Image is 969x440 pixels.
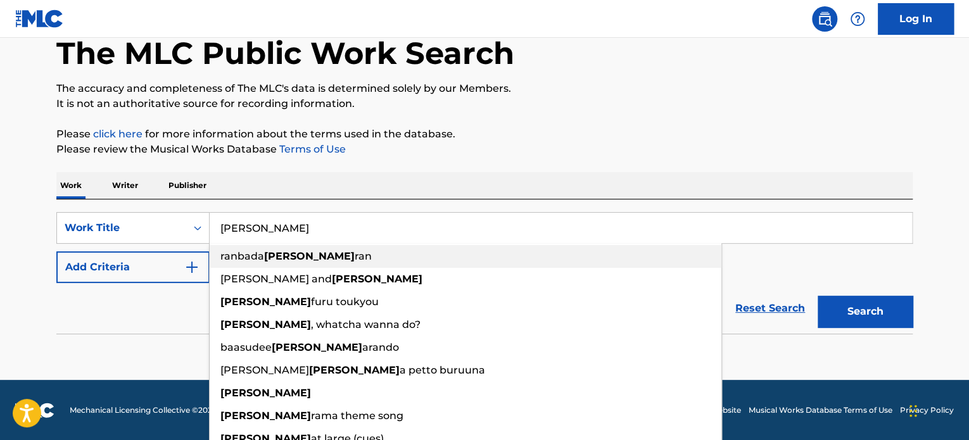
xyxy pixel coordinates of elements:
button: Search [818,296,913,327]
span: rama theme song [311,410,403,422]
img: MLC Logo [15,9,64,28]
h1: The MLC Public Work Search [56,34,514,72]
strong: [PERSON_NAME] [264,250,355,262]
span: Mechanical Licensing Collective © 2025 [70,405,217,416]
span: a petto buruuna [400,364,485,376]
button: Add Criteria [56,251,210,283]
img: logo [15,403,54,418]
strong: [PERSON_NAME] [332,273,422,285]
a: Terms of Use [277,143,346,155]
a: Privacy Policy [900,405,954,416]
span: arando [362,341,399,353]
p: Publisher [165,172,210,199]
span: baasudee [220,341,272,353]
p: Work [56,172,85,199]
span: [PERSON_NAME] and [220,273,332,285]
div: Work Title [65,220,179,236]
img: help [850,11,865,27]
a: click here [93,128,142,140]
strong: [PERSON_NAME] [272,341,362,353]
a: Musical Works Database Terms of Use [749,405,892,416]
p: Writer [108,172,142,199]
p: Please for more information about the terms used in the database. [56,127,913,142]
div: Help [845,6,870,32]
span: [PERSON_NAME] [220,364,309,376]
strong: [PERSON_NAME] [220,318,311,330]
span: furu toukyou [311,296,379,308]
p: It is not an authoritative source for recording information. [56,96,913,111]
img: search [817,11,832,27]
p: The accuracy and completeness of The MLC's data is determined solely by our Members. [56,81,913,96]
iframe: Chat Widget [906,379,969,440]
strong: [PERSON_NAME] [220,387,311,399]
strong: [PERSON_NAME] [309,364,400,376]
img: 9d2ae6d4665cec9f34b9.svg [184,260,199,275]
span: ranbada [220,250,264,262]
div: Drag [909,392,917,430]
a: Public Search [812,6,837,32]
form: Search Form [56,212,913,334]
strong: [PERSON_NAME] [220,410,311,422]
a: Log In [878,3,954,35]
span: ran [355,250,372,262]
strong: [PERSON_NAME] [220,296,311,308]
p: Please review the Musical Works Database [56,142,913,157]
span: , whatcha wanna do? [311,318,421,330]
a: Reset Search [729,294,811,322]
